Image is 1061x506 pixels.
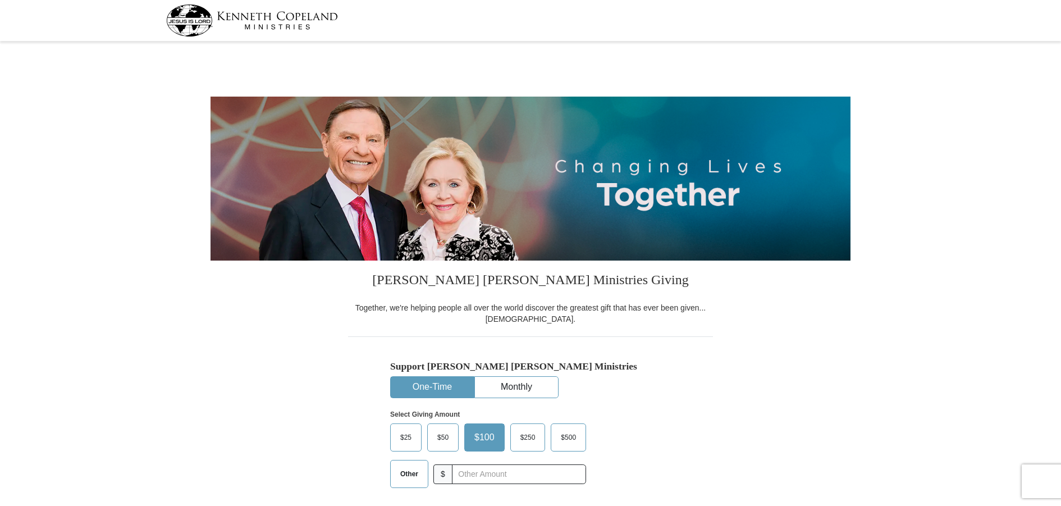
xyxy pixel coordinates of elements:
[555,429,582,446] span: $500
[395,429,417,446] span: $25
[390,411,460,418] strong: Select Giving Amount
[515,429,541,446] span: $250
[432,429,454,446] span: $50
[452,464,586,484] input: Other Amount
[433,464,452,484] span: $
[395,466,424,482] span: Other
[166,4,338,37] img: kcm-header-logo.svg
[391,377,474,398] button: One-Time
[348,302,713,325] div: Together, we're helping people all over the world discover the greatest gift that has ever been g...
[390,361,671,372] h5: Support [PERSON_NAME] [PERSON_NAME] Ministries
[469,429,500,446] span: $100
[475,377,558,398] button: Monthly
[348,261,713,302] h3: [PERSON_NAME] [PERSON_NAME] Ministries Giving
